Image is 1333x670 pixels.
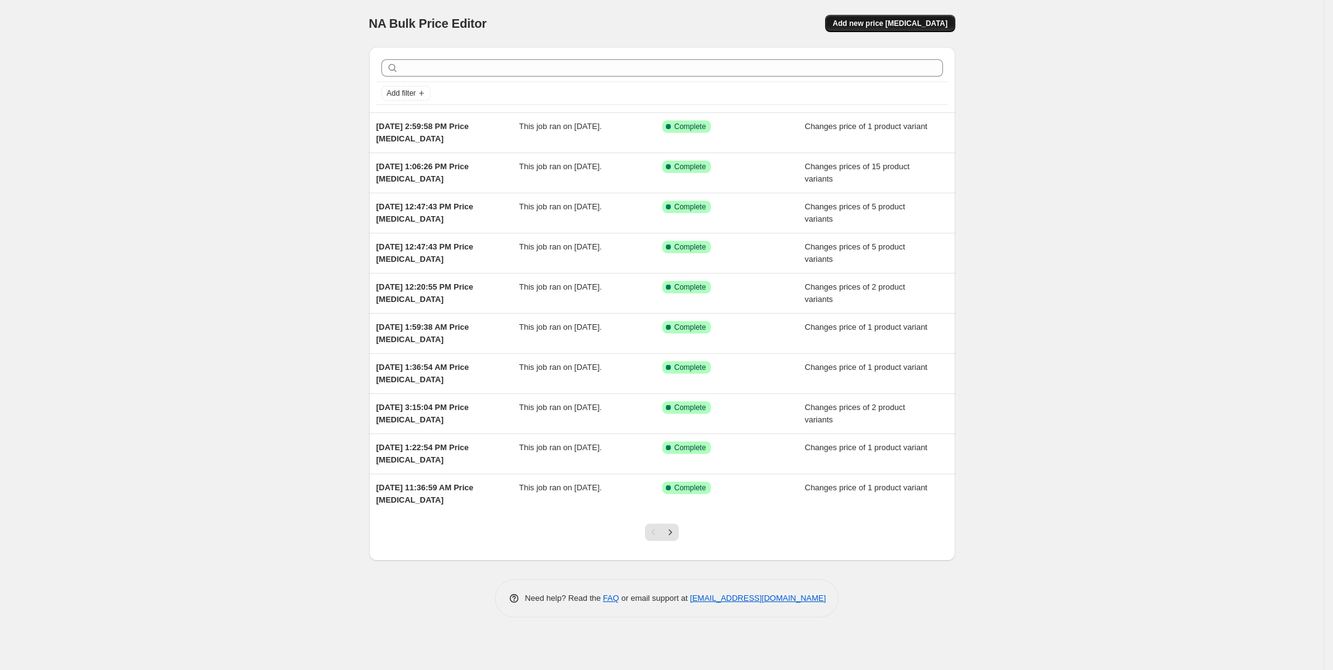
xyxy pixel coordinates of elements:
span: Complete [675,162,706,172]
span: Complete [675,202,706,212]
span: Changes price of 1 product variant [805,322,928,332]
span: Complete [675,443,706,453]
span: [DATE] 11:36:59 AM Price [MEDICAL_DATA] [376,483,474,505]
span: Changes price of 1 product variant [805,483,928,492]
span: Changes prices of 2 product variants [805,403,905,424]
span: Complete [675,242,706,252]
span: [DATE] 12:47:43 PM Price [MEDICAL_DATA] [376,242,473,264]
button: Add new price [MEDICAL_DATA] [825,15,955,32]
span: [DATE] 1:22:54 PM Price [MEDICAL_DATA] [376,443,469,464]
span: Need help? Read the [525,593,604,603]
button: Next [662,524,679,541]
span: Changes prices of 2 product variants [805,282,905,304]
span: [DATE] 1:06:26 PM Price [MEDICAL_DATA] [376,162,469,183]
span: This job ran on [DATE]. [519,403,602,412]
span: Changes price of 1 product variant [805,362,928,372]
button: Add filter [381,86,431,101]
span: [DATE] 12:20:55 PM Price [MEDICAL_DATA] [376,282,473,304]
span: Changes prices of 5 product variants [805,242,905,264]
span: This job ran on [DATE]. [519,483,602,492]
a: FAQ [603,593,619,603]
span: Changes price of 1 product variant [805,443,928,452]
span: This job ran on [DATE]. [519,122,602,131]
span: This job ran on [DATE]. [519,162,602,171]
span: Add filter [387,88,416,98]
span: Complete [675,122,706,132]
span: This job ran on [DATE]. [519,362,602,372]
span: This job ran on [DATE]. [519,242,602,251]
a: [EMAIL_ADDRESS][DOMAIN_NAME] [690,593,826,603]
span: [DATE] 3:15:04 PM Price [MEDICAL_DATA] [376,403,469,424]
span: Changes price of 1 product variant [805,122,928,131]
span: Complete [675,322,706,332]
span: [DATE] 2:59:58 PM Price [MEDICAL_DATA] [376,122,469,143]
span: Complete [675,282,706,292]
span: Complete [675,483,706,493]
span: NA Bulk Price Editor [369,17,487,30]
span: [DATE] 1:36:54 AM Price [MEDICAL_DATA] [376,362,469,384]
span: This job ran on [DATE]. [519,202,602,211]
span: Complete [675,362,706,372]
span: [DATE] 12:47:43 PM Price [MEDICAL_DATA] [376,202,473,224]
span: [DATE] 1:59:38 AM Price [MEDICAL_DATA] [376,322,469,344]
span: Add new price [MEDICAL_DATA] [833,19,947,28]
span: This job ran on [DATE]. [519,443,602,452]
span: Changes prices of 5 product variants [805,202,905,224]
nav: Pagination [645,524,679,541]
span: This job ran on [DATE]. [519,282,602,291]
span: Changes prices of 15 product variants [805,162,910,183]
span: or email support at [619,593,690,603]
span: Complete [675,403,706,412]
span: This job ran on [DATE]. [519,322,602,332]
